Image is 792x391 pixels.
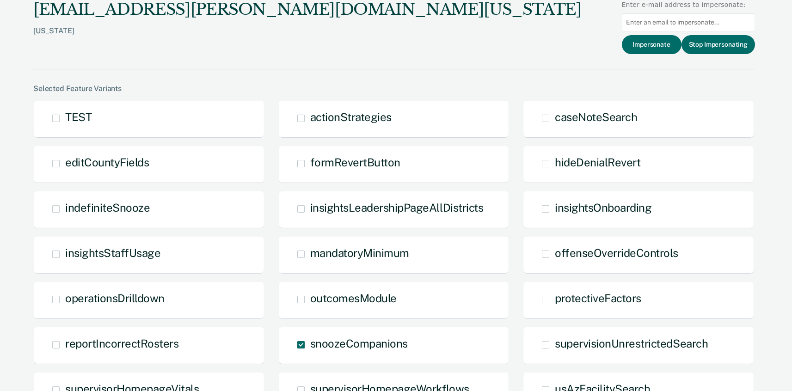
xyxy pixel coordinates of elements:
span: caseNoteSearch [555,110,637,123]
span: snoozeCompanions [310,337,408,350]
span: reportIncorrectRosters [65,337,178,350]
span: mandatoryMinimum [310,246,409,259]
span: supervisionUnrestrictedSearch [555,337,708,350]
span: formRevertButton [310,156,400,169]
span: actionStrategies [310,110,392,123]
span: outcomesModule [310,292,397,305]
span: protectiveFactors [555,292,641,305]
span: insightsLeadershipPageAllDistricts [310,201,484,214]
span: hideDenialRevert [555,156,640,169]
input: Enter an email to impersonate... [622,13,755,31]
span: insightsStaffUsage [65,246,160,259]
span: operationsDrilldown [65,292,165,305]
span: insightsOnboarding [555,201,651,214]
button: Stop Impersonating [681,35,755,54]
div: Selected Feature Variants [33,84,755,93]
span: editCountyFields [65,156,149,169]
span: TEST [65,110,92,123]
span: offenseOverrideControls [555,246,678,259]
div: [US_STATE] [33,26,582,50]
button: Impersonate [622,35,681,54]
span: indefiniteSnooze [65,201,150,214]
